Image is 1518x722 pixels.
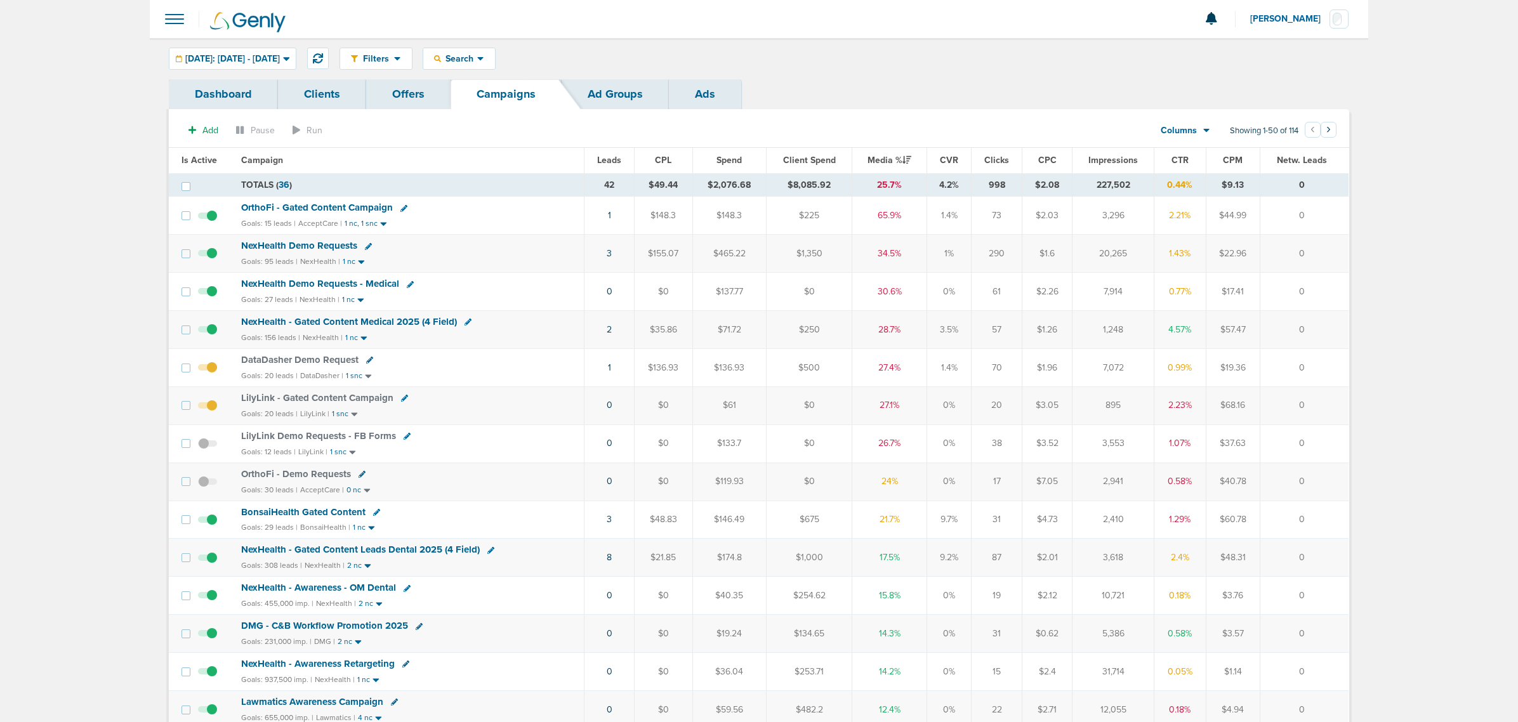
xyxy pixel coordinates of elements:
[300,409,329,418] small: LilyLink |
[1072,615,1154,653] td: 5,386
[1260,615,1349,653] td: 0
[972,653,1022,691] td: 15
[1072,653,1154,691] td: 31,714
[1161,124,1197,137] span: Columns
[852,173,927,197] td: 25.7%
[241,582,396,593] span: NexHealth - Awareness - OM Dental
[927,273,972,311] td: 0%
[1072,424,1154,463] td: 3,553
[972,273,1022,311] td: 61
[607,286,612,297] a: 0
[635,615,692,653] td: $0
[1206,463,1260,501] td: $40.78
[1230,126,1298,136] span: Showing 1-50 of 114
[927,463,972,501] td: 0%
[1260,424,1349,463] td: 0
[1072,539,1154,577] td: 3,618
[783,155,836,166] span: Client Spend
[927,235,972,273] td: 1%
[972,501,1022,539] td: 31
[241,202,393,213] span: OrthoFi - Gated Content Campaign
[241,295,297,305] small: Goals: 27 leads |
[692,348,766,386] td: $136.93
[1260,539,1349,577] td: 0
[1038,155,1057,166] span: CPC
[241,333,300,343] small: Goals: 156 leads |
[1260,577,1349,615] td: 0
[972,197,1022,235] td: 73
[1072,235,1154,273] td: 20,265
[305,561,345,570] small: NexHealth |
[852,386,927,424] td: 27.1%
[852,577,927,615] td: 15.8%
[1072,273,1154,311] td: 7,914
[692,577,766,615] td: $40.35
[358,53,394,64] span: Filters
[852,653,927,691] td: 14.2%
[241,392,393,404] span: LilyLink - Gated Content Campaign
[584,173,635,197] td: 42
[927,615,972,653] td: 0%
[635,424,692,463] td: $0
[767,501,852,539] td: $675
[1022,577,1072,615] td: $2.12
[1022,348,1072,386] td: $1.96
[359,599,373,608] small: 2 nc
[1206,386,1260,424] td: $68.16
[607,400,612,410] a: 0
[972,311,1022,349] td: 57
[1260,463,1349,501] td: 0
[940,155,958,166] span: CVR
[1260,653,1349,691] td: 0
[1154,501,1206,539] td: 1.29%
[607,628,612,639] a: 0
[1260,348,1349,386] td: 0
[278,79,366,109] a: Clients
[1206,539,1260,577] td: $48.31
[1022,615,1072,653] td: $0.62
[330,447,346,457] small: 1 snc
[635,577,692,615] td: $0
[852,348,927,386] td: 27.4%
[241,658,395,669] span: NexHealth - Awareness Retargeting
[927,348,972,386] td: 1.4%
[972,235,1022,273] td: 290
[241,696,383,707] span: Lawmatics Awareness Campaign
[868,155,911,166] span: Media %
[241,561,302,570] small: Goals: 308 leads |
[607,514,612,525] a: 3
[300,371,343,380] small: DataDasher |
[852,539,927,577] td: 17.5%
[692,539,766,577] td: $174.8
[767,235,852,273] td: $1,350
[767,463,852,501] td: $0
[716,155,742,166] span: Spend
[1072,577,1154,615] td: 10,721
[927,173,972,197] td: 4.2%
[767,653,852,691] td: $253.71
[241,544,480,555] span: NexHealth - Gated Content Leads Dental 2025 (4 Field)
[767,273,852,311] td: $0
[927,501,972,539] td: 9.7%
[1154,386,1206,424] td: 2.23%
[607,324,612,335] a: 2
[692,386,766,424] td: $61
[1277,155,1327,166] span: Netw. Leads
[241,430,396,442] span: LilyLink Demo Requests - FB Forms
[300,257,340,266] small: NexHealth |
[241,506,366,518] span: BonsaiHealth Gated Content
[241,155,283,166] span: Campaign
[984,155,1009,166] span: Clicks
[342,295,355,305] small: 1 nc
[1206,348,1260,386] td: $19.36
[635,311,692,349] td: $35.86
[1206,197,1260,235] td: $44.99
[1072,386,1154,424] td: 895
[451,79,562,109] a: Campaigns
[1171,155,1189,166] span: CTR
[972,615,1022,653] td: 31
[972,424,1022,463] td: 38
[345,219,378,228] small: 1 nc, 1 snc
[692,424,766,463] td: $133.7
[1022,424,1072,463] td: $3.52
